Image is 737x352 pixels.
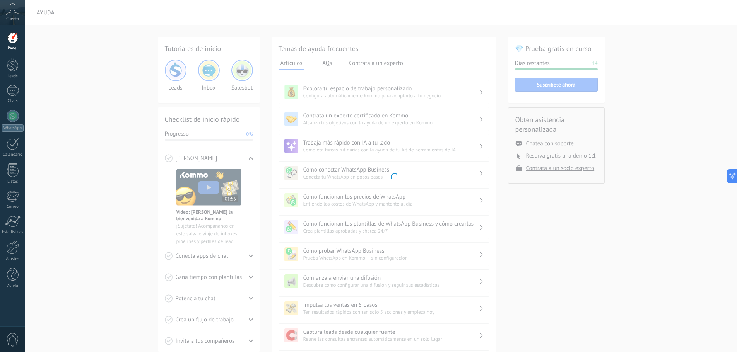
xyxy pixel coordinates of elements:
[2,257,24,262] div: Ajustes
[2,124,24,132] div: WhatsApp
[2,284,24,289] div: Ayuda
[2,204,24,209] div: Correo
[2,99,24,104] div: Chats
[2,74,24,79] div: Leads
[6,17,19,22] span: Cuenta
[2,179,24,184] div: Listas
[2,230,24,235] div: Estadísticas
[2,152,24,157] div: Calendario
[2,46,24,51] div: Panel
